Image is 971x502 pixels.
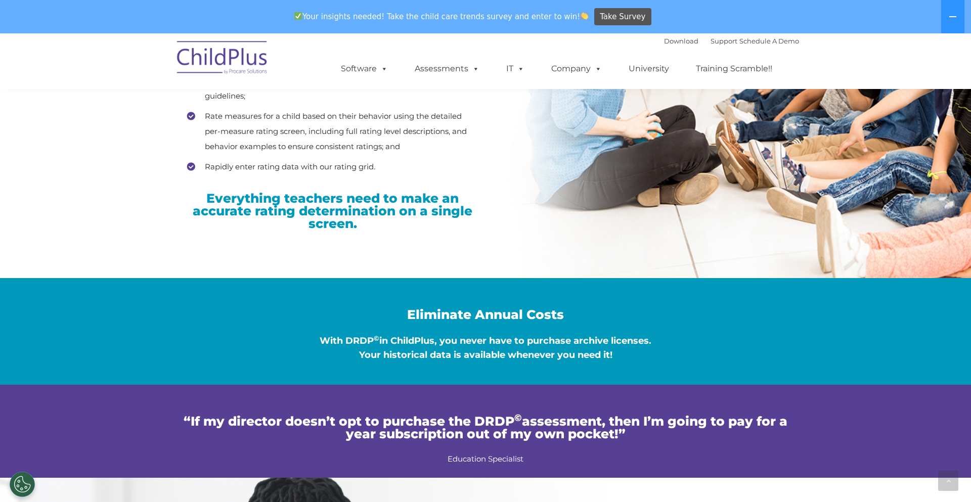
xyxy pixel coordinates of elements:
a: Training Scramble!! [686,59,782,79]
a: Schedule A Demo [739,37,799,45]
span: Take Survey [600,8,645,26]
img: ChildPlus by Procare Solutions [172,34,273,84]
li: Rate measures for a child based on their behavior using the detailed per-measure rating screen, i... [187,109,478,154]
span: “If my director doesn’t opt to purchase the DRDP assessment, then I’m going to pay for a year sub... [184,414,787,441]
a: Company [541,59,612,79]
span: Your insights needed! Take the child care trends survey and enter to win! [290,7,593,26]
span: Everything teachers need to make an accurate rating determination on a single screen. [193,191,472,231]
a: University [619,59,679,79]
button: Cookies Settings [10,472,35,497]
a: Download [664,37,698,45]
span: Your historical data is available whenever you need it! [359,349,612,360]
span: With DRDP in ChildPlus, you never have to purchase archive licenses. [320,335,651,346]
a: IT [496,59,535,79]
sup: © [514,412,522,424]
img: 👏 [581,12,588,20]
a: Take Survey [594,8,651,26]
li: Rapidly enter rating data with our rating grid. [187,159,478,174]
span: Eliminate Annual Costs [407,307,564,322]
sup: © [374,334,379,342]
a: Assessments [405,59,490,79]
font: | [664,37,799,45]
img: ✅ [294,12,302,20]
a: Software [331,59,398,79]
span: Education Specialist [448,454,523,464]
a: Support [711,37,737,45]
